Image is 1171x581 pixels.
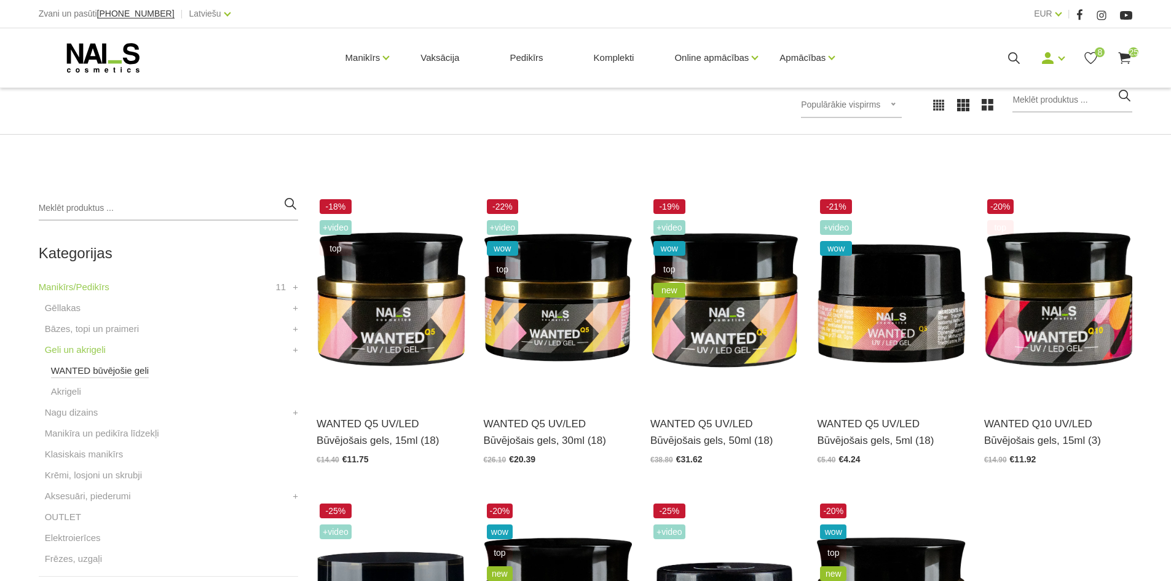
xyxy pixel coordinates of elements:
a: WANTED būvējošie geli [51,363,149,378]
a: Manikīrs [345,33,380,82]
span: top [987,220,1014,235]
a: WANTED Q5 UV/LED Būvējošais gels, 15ml (18) [317,416,465,449]
span: €5.40 [817,456,835,464]
span: Populārākie vispirms [801,100,880,109]
img: Gels WANTED NAILS cosmetics tehniķu komanda ir radījusi gelu, kas ilgi jau ir katra meistara mekl... [650,196,798,400]
a: Klasiskais manikīrs [45,447,124,462]
span: -19% [653,199,685,214]
a: WANTED Q5 UV/LED Būvējošais gels, 5ml (18) [817,416,965,449]
span: €14.40 [317,456,339,464]
h2: Kategorijas [39,245,298,261]
span: -18% [320,199,352,214]
a: Nagu dizains [45,405,98,420]
a: 25 [1117,50,1132,66]
img: Gels WANTED NAILS cosmetics tehniķu komanda ir radījusi gelu, kas ilgi jau ir katra meistara mekl... [484,196,632,400]
span: €14.90 [984,456,1007,464]
span: €11.75 [342,454,369,464]
span: | [181,6,183,22]
a: Apmācības [779,33,826,82]
span: €11.92 [1010,454,1036,464]
a: WANTED Q5 UV/LED Būvējošais gels, 30ml (18) [484,416,632,449]
span: new [653,283,685,298]
span: €26.10 [484,456,507,464]
a: EUR [1034,6,1052,21]
span: wow [820,241,852,256]
a: + [293,342,298,357]
span: +Video [653,220,685,235]
a: Pedikīrs [500,28,553,87]
span: wow [487,524,513,539]
a: + [293,280,298,294]
span: wow [820,524,846,539]
img: Gels WANTED NAILS cosmetics tehniķu komanda ir radījusi gelu, kas ilgi jau ir katra meistara mekl... [317,196,465,400]
span: -20% [487,504,513,518]
span: | [1068,6,1070,22]
span: wow [487,241,519,256]
a: Vaksācija [411,28,469,87]
a: Krēmi, losjoni un skrubji [45,468,142,483]
input: Meklēt produktus ... [1012,88,1132,113]
a: Frēzes, uzgaļi [45,551,102,566]
span: top [820,545,846,560]
span: top [653,262,685,277]
span: wow [653,241,685,256]
span: top [487,262,519,277]
a: WANTED Q5 UV/LED Būvējošais gels, 50ml (18) [650,416,798,449]
a: + [293,489,298,504]
a: Manikīrs/Pedikīrs [39,280,109,294]
img: Gels WANTED NAILS cosmetics tehniķu komanda ir radījusi gelu, kas ilgi jau ir katra meistara mekl... [817,196,965,400]
span: +Video [820,220,852,235]
img: Gels WANTED NAILS cosmetics tehniķu komanda ir radījusi gelu, kas ilgi jau ir katra meistara mekl... [984,196,1132,400]
span: new [487,566,513,581]
a: Manikīra un pedikīra līdzekļi [45,426,159,441]
a: 8 [1083,50,1098,66]
a: Bāzes, topi un praimeri [45,322,139,336]
a: + [293,301,298,315]
input: Meklēt produktus ... [39,196,298,221]
a: Latviešu [189,6,221,21]
a: Elektroierīces [45,531,101,545]
a: OUTLET [45,510,81,524]
span: +Video [487,220,519,235]
a: WANTED Q10 UV/LED Būvējošais gels, 15ml (3) [984,416,1132,449]
span: +Video [320,524,352,539]
span: €20.39 [509,454,535,464]
span: -25% [320,504,352,518]
span: -20% [987,199,1014,214]
span: top [487,545,513,560]
span: €4.24 [838,454,860,464]
span: 11 [275,280,286,294]
span: €38.80 [650,456,673,464]
span: 25 [1129,47,1138,57]
div: Zvani un pasūti [39,6,175,22]
a: Gēllakas [45,301,81,315]
a: Komplekti [584,28,644,87]
span: -25% [653,504,685,518]
a: + [293,322,298,336]
a: Geli un akrigeli [45,342,106,357]
span: -22% [487,199,519,214]
span: +Video [320,220,352,235]
span: -20% [820,504,846,518]
a: Akrigeli [51,384,81,399]
a: [PHONE_NUMBER] [97,9,175,18]
span: €31.62 [676,454,703,464]
span: -21% [820,199,852,214]
span: +Video [653,524,685,539]
span: top [320,241,352,256]
span: 8 [1095,47,1105,57]
a: + [293,405,298,420]
span: new [820,566,846,581]
a: Online apmācības [674,33,749,82]
a: Aksesuāri, piederumi [45,489,131,504]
